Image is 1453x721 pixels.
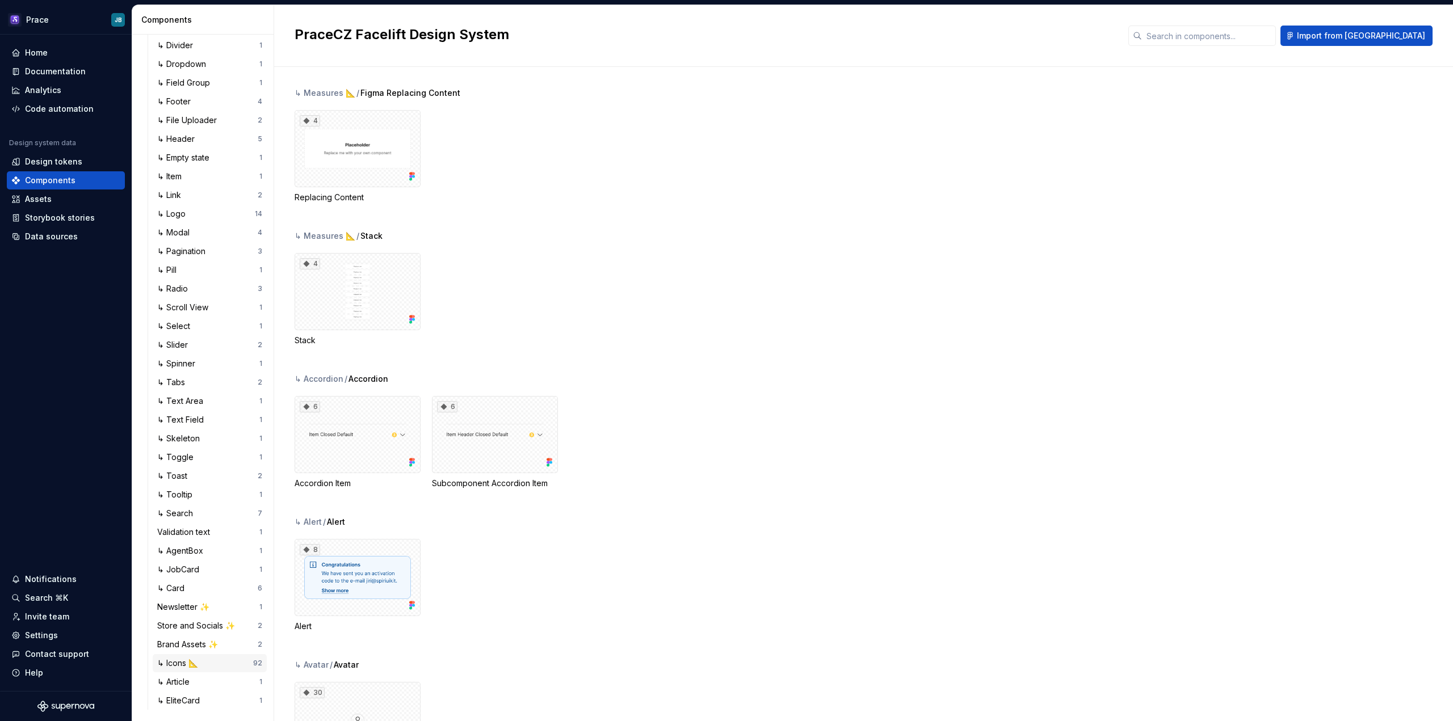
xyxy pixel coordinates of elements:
div: ↳ Pill [157,264,181,276]
div: 1 [259,565,262,574]
div: 1 [259,546,262,555]
a: ↳ Spinner1 [153,355,267,373]
div: 1 [259,602,262,612]
div: 2 [258,340,262,349]
div: 1 [259,528,262,537]
div: ↳ Skeleton [157,433,204,444]
div: ↳ AgentBox [157,545,208,556]
button: PraceJB [2,7,129,32]
a: ↳ Icons 📐92 [153,654,267,672]
a: ↳ Search7 [153,504,267,522]
div: ↳ Pagination [157,246,210,257]
div: Subcomponent Accordion Item [432,478,558,489]
a: ↳ Skeleton1 [153,429,267,448]
a: ↳ Card6 [153,579,267,597]
div: 2 [258,191,262,200]
svg: Supernova Logo [37,701,94,712]
div: ↳ EliteCard [157,695,204,706]
div: 2 [258,640,262,649]
div: ↳ Header [157,133,199,145]
a: Home [7,44,125,62]
a: Newsletter ✨1 [153,598,267,616]
a: ↳ Logo14 [153,205,267,223]
div: ↳ Search [157,508,198,519]
a: ↳ Header5 [153,130,267,148]
div: 1 [259,397,262,406]
div: ↳ Modal [157,227,194,238]
div: Analytics [25,85,61,96]
a: ↳ Item1 [153,167,267,185]
div: ↳ Item [157,171,186,182]
div: 1 [259,453,262,462]
div: ↳ Spinner [157,358,200,369]
div: Brand Assets ✨ [157,639,222,650]
div: 92 [253,659,262,668]
div: 4 [258,97,262,106]
div: 1 [259,153,262,162]
div: 1 [259,434,262,443]
a: Settings [7,626,125,644]
div: ↳ Field Group [157,77,215,88]
div: Replacing Content [295,192,421,203]
div: 6 [437,401,457,412]
a: ↳ File Uploader2 [153,111,267,129]
div: 1 [259,60,262,69]
div: 6Accordion Item [295,396,421,489]
span: Accordion [348,373,388,385]
a: ↳ Divider1 [153,36,267,54]
a: Code automation [7,100,125,118]
div: Storybook stories [25,212,95,224]
a: Documentation [7,62,125,81]
span: / [356,87,359,99]
div: 2 [258,378,262,387]
span: Avatar [334,659,359,671]
span: / [323,516,326,528]
div: ↳ Avatar [295,659,329,671]
a: ↳ Article1 [153,673,267,691]
div: 4 [300,258,320,269]
div: 3 [258,247,262,256]
a: ↳ Tooltip1 [153,486,267,504]
a: Analytics [7,81,125,99]
a: ↳ Toast2 [153,467,267,485]
div: 6 [258,584,262,593]
button: Contact support [7,645,125,663]
a: ↳ EliteCard1 [153,692,267,710]
div: Stack [295,335,421,346]
div: ↳ Scroll View [157,302,213,313]
a: ↳ Tabs2 [153,373,267,391]
div: ↳ Icons 📐 [157,657,203,669]
a: ↳ Text Area1 [153,392,267,410]
a: ↳ Footer4 [153,92,267,111]
div: ↳ Toggle [157,452,198,463]
div: Code automation [25,103,94,115]
div: ↳ Article [157,676,194,688]
div: ↳ Logo [157,208,190,220]
div: 1 [259,78,262,87]
a: ↳ Scroll View1 [153,298,267,317]
a: ↳ Pill1 [153,261,267,279]
button: Import from [GEOGRAPHIC_DATA] [1280,26,1433,46]
div: 2 [258,621,262,630]
div: ↳ Card [157,583,189,594]
div: ↳ Text Field [157,414,208,425]
span: Alert [327,516,345,528]
div: ↳ File Uploader [157,115,221,126]
div: Help [25,667,43,678]
a: ↳ Toggle1 [153,448,267,466]
div: ↳ Tooltip [157,489,197,500]
div: Newsletter ✨ [157,601,214,613]
div: 6 [300,401,320,412]
div: ↳ Footer [157,96,195,107]
div: ↳ JobCard [157,564,204,575]
a: ↳ Text Field1 [153,411,267,429]
div: 14 [255,209,262,218]
div: Prace [26,14,49,26]
div: 2 [258,471,262,480]
a: ↳ JobCard1 [153,560,267,579]
div: 1 [259,322,262,331]
div: 1 [259,41,262,50]
div: 4Stack [295,253,421,346]
a: Storybook stories [7,209,125,227]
